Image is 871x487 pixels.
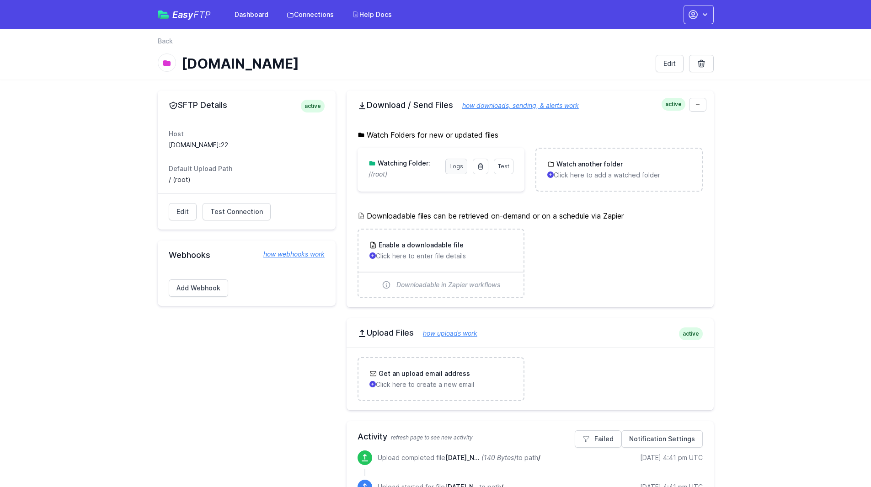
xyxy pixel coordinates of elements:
i: (140 Bytes) [481,454,516,461]
span: 09-02-2025_NYSEG_42727441731_PTM Solar.txt [445,454,480,461]
p: Click here to enter file details [369,252,513,261]
h3: Watch another folder [555,160,623,169]
div: [DATE] 4:41 pm UTC [640,453,703,462]
dd: [DOMAIN_NAME]:22 [169,140,325,150]
h2: Upload Files [358,327,703,338]
span: refresh page to see new activity [391,434,473,441]
h5: Downloadable files can be retrieved on-demand or on a schedule via Zapier [358,210,703,221]
p: Click here to create a new email [369,380,513,389]
p: Upload completed file to path [378,453,540,462]
h3: Enable a downloadable file [377,241,464,250]
h3: Get an upload email address [377,369,470,378]
p: / [369,170,440,179]
nav: Breadcrumb [158,37,714,51]
span: Easy [172,10,211,19]
span: / [538,454,540,461]
a: Test [494,159,513,174]
a: Logs [445,159,467,174]
a: how downloads, sending, & alerts work [453,102,579,109]
i: (root) [371,170,387,178]
a: Failed [575,430,621,448]
iframe: Drift Widget Chat Controller [825,441,860,476]
a: Enable a downloadable file Click here to enter file details Downloadable in Zapier workflows [358,230,524,297]
h3: Watching Folder: [376,159,430,168]
a: Connections [281,6,339,23]
a: Test Connection [203,203,271,220]
a: how uploads work [414,329,477,337]
span: Test [498,163,509,170]
span: active [662,98,685,111]
p: Click here to add a watched folder [547,171,690,180]
dt: Default Upload Path [169,164,325,173]
h1: [DOMAIN_NAME] [182,55,648,72]
a: Edit [656,55,684,72]
a: Get an upload email address Click here to create a new email [358,358,524,400]
h2: Activity [358,430,703,443]
h2: Webhooks [169,250,325,261]
a: how webhooks work [254,250,325,259]
span: Test Connection [210,207,263,216]
a: Dashboard [229,6,274,23]
h2: Download / Send Files [358,100,703,111]
a: Watch another folder Click here to add a watched folder [536,149,701,191]
img: easyftp_logo.png [158,11,169,19]
dd: / (root) [169,175,325,184]
span: Downloadable in Zapier workflows [396,280,501,289]
a: Notification Settings [621,430,703,448]
a: Add Webhook [169,279,228,297]
span: active [679,327,703,340]
span: FTP [193,9,211,20]
dt: Host [169,129,325,139]
h5: Watch Folders for new or updated files [358,129,703,140]
a: Help Docs [347,6,397,23]
a: EasyFTP [158,10,211,19]
a: Back [158,37,173,46]
h2: SFTP Details [169,100,325,111]
a: Edit [169,203,197,220]
span: active [301,100,325,112]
